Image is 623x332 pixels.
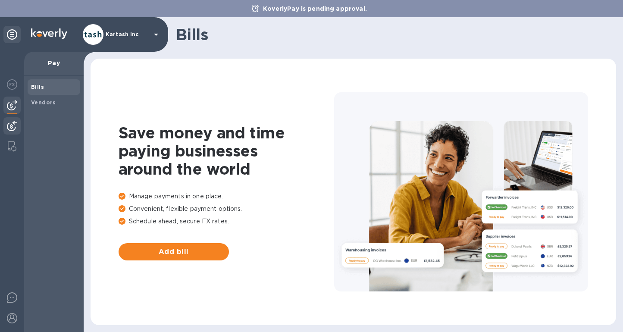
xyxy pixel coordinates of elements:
b: Bills [31,84,44,90]
p: KoverlyPay is pending approval. [259,4,371,13]
p: Convenient, flexible payment options. [119,204,334,213]
span: Add bill [125,247,222,257]
div: Unpin categories [3,26,21,43]
img: Foreign exchange [7,79,17,90]
img: Logo [31,28,67,39]
h1: Save money and time paying businesses around the world [119,124,334,178]
p: Pay [31,59,77,67]
p: Schedule ahead, secure FX rates. [119,217,334,226]
h1: Bills [176,25,609,44]
p: Manage payments in one place. [119,192,334,201]
button: Add bill [119,243,229,260]
b: Vendors [31,99,56,106]
p: Kartash Inc [106,31,149,38]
